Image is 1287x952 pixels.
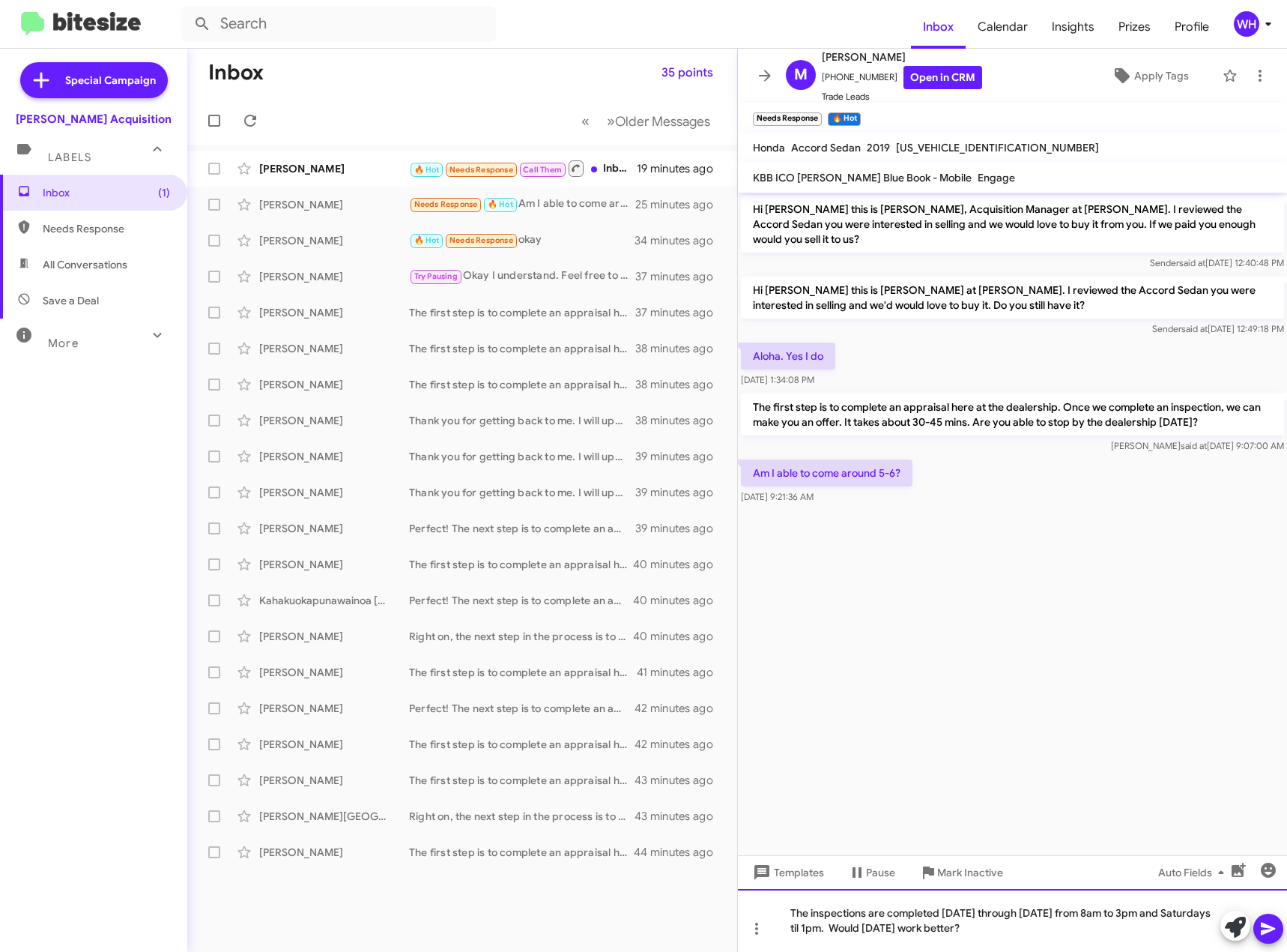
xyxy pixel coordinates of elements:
[259,449,409,464] div: [PERSON_NAME]
[523,165,562,175] span: Call Them
[836,859,907,886] button: Pause
[409,557,635,572] div: The first step is to complete an appraisal here at the dealership. Once we complete an inspection...
[867,141,890,154] span: 2019
[409,268,635,285] div: Okay I understand. Feel free to reach out if I can help in the future!👍
[635,449,725,464] div: 39 minutes ago
[635,809,725,824] div: 43 minutes ago
[409,593,635,608] div: Perfect! The next step is to complete an appraisal. Once complete, we can make you an offer. Are ...
[409,809,635,824] div: Right on, the next step in the process is to schedule an appointment so I can appraise your vehic...
[449,235,513,245] span: Needs Response
[822,89,982,104] span: Trade Leads
[572,106,599,136] button: Previous
[635,269,725,284] div: 37 minutes ago
[409,232,635,249] div: okay
[259,773,409,788] div: [PERSON_NAME]
[911,5,966,49] span: Inbox
[259,557,409,572] div: [PERSON_NAME]
[259,269,409,284] div: [PERSON_NAME]
[637,161,725,176] div: 19 minutes ago
[741,343,835,370] p: Aloha. Yes I do
[414,199,478,209] span: Needs Response
[741,491,814,502] span: [DATE] 9:21:36 AM
[259,377,409,392] div: [PERSON_NAME]
[259,413,409,428] div: [PERSON_NAME]
[637,665,725,680] div: 41 minutes ago
[753,141,785,154] span: Honda
[635,737,725,752] div: 42 minutes ago
[741,394,1284,436] p: The first step is to complete an appraisal here at the dealership. Once we complete an inspection...
[43,293,99,308] span: Save a Deal
[866,859,895,886] span: Pause
[635,557,725,572] div: 40 minutes ago
[43,221,170,236] span: Needs Response
[581,112,590,130] span: «
[449,165,513,175] span: Needs Response
[1163,5,1221,49] a: Profile
[409,737,635,752] div: The first step is to complete an appraisal here at the dealership. Once we complete an inspection...
[259,665,409,680] div: [PERSON_NAME]
[259,521,409,536] div: [PERSON_NAME]
[409,449,635,464] div: Thank you for getting back to me. I will update my records.
[966,5,1040,49] a: Calendar
[907,859,1015,886] button: Mark Inactive
[635,593,725,608] div: 40 minutes ago
[828,112,860,126] small: 🔥 Hot
[978,171,1015,184] span: Engage
[741,374,814,385] span: [DATE] 1:34:08 PM
[259,701,409,716] div: [PERSON_NAME]
[43,257,127,272] span: All Conversations
[635,377,725,392] div: 38 minutes ago
[1134,62,1189,89] span: Apply Tags
[259,809,409,824] div: [PERSON_NAME][GEOGRAPHIC_DATA]
[822,48,982,66] span: [PERSON_NAME]
[635,305,725,320] div: 37 minutes ago
[753,112,822,126] small: Needs Response
[414,165,440,175] span: 🔥 Hot
[649,59,725,86] button: 35 points
[20,62,168,98] a: Special Campaign
[409,845,635,860] div: The first step is to complete an appraisal here at the dealership. Once we complete an inspection...
[208,61,264,85] h1: Inbox
[409,485,635,500] div: Thank you for getting back to me. I will update my records.
[1085,62,1215,89] button: Apply Tags
[259,341,409,356] div: [PERSON_NAME]
[414,271,458,281] span: Try Pausing
[822,66,982,89] span: [PHONE_NUMBER]
[48,337,79,350] span: More
[741,460,912,486] p: Am I able to come around 5-6?
[409,413,635,428] div: Thank you for getting back to me. I will update my records.
[635,233,725,248] div: 34 minutes ago
[409,629,635,644] div: Right on, the next step in the process is to schedule an appointment so I can appraise your vehic...
[1040,5,1106,49] a: Insights
[635,773,725,788] div: 43 minutes ago
[794,63,808,87] span: M
[259,485,409,500] div: [PERSON_NAME]
[43,185,170,200] span: Inbox
[750,859,824,886] span: Templates
[409,305,635,320] div: The first step is to complete an appraisal here at the dealership. Once we complete an inspection...
[1150,257,1284,268] span: Sender [DATE] 12:40:48 PM
[937,859,1003,886] span: Mark Inactive
[181,6,496,42] input: Search
[1234,11,1259,37] div: WH
[409,521,635,536] div: Perfect! The next step is to complete an appraisal. Once complete, we can make you an offer. Are ...
[1111,440,1284,451] span: [PERSON_NAME] [DATE] 9:07:00 AM
[1158,859,1230,886] span: Auto Fields
[635,845,725,860] div: 44 minutes ago
[259,197,409,212] div: [PERSON_NAME]
[1146,859,1242,886] button: Auto Fields
[259,593,409,608] div: Kahakuokapunawainoa [PERSON_NAME]
[1181,440,1207,451] span: said at
[48,151,91,164] span: Labels
[488,199,513,209] span: 🔥 Hot
[753,171,972,184] span: KBB ICO [PERSON_NAME] Blue Book - Mobile
[259,737,409,752] div: [PERSON_NAME]
[414,235,440,245] span: 🔥 Hot
[409,701,635,716] div: Perfect! The next step is to complete an appraisal. Once complete, we can make you an offer. Are ...
[607,112,615,130] span: »
[1106,5,1163,49] a: Prizes
[791,141,861,154] span: Accord Sedan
